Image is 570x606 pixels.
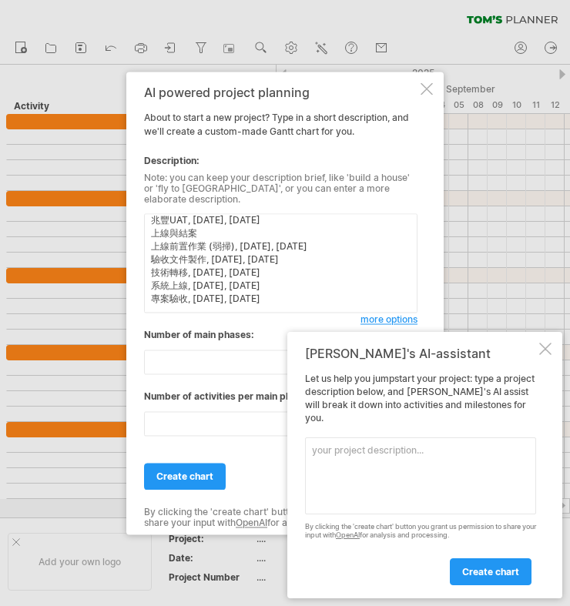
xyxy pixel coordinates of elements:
a: create chart [450,558,531,585]
a: OpenAI [336,531,360,539]
span: create chart [462,566,519,578]
div: Number of main phases: [144,328,417,342]
span: create chart [156,470,213,482]
a: create chart [144,463,226,490]
a: OpenAI [236,517,267,529]
div: By clicking the 'create chart' button you grant us permission to share your input with for analys... [305,523,536,540]
div: By clicking the 'create chart' button you grant us permission to share your input with for analys... [144,507,417,529]
a: more options [360,313,417,326]
div: Description: [144,154,417,168]
div: About to start a new project? Type in a short description, and we'll create a custom-made Gantt c... [144,85,417,521]
div: AI powered project planning [144,85,417,99]
div: [PERSON_NAME]'s AI-assistant [305,346,536,361]
div: Number of activities per main phase: [144,390,417,403]
div: Let us help you jumpstart your project: type a project description below, and [PERSON_NAME]'s AI ... [305,373,536,584]
div: Note: you can keep your description brief, like 'build a house' or 'fly to [GEOGRAPHIC_DATA]', or... [144,172,417,206]
span: more options [360,313,417,325]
